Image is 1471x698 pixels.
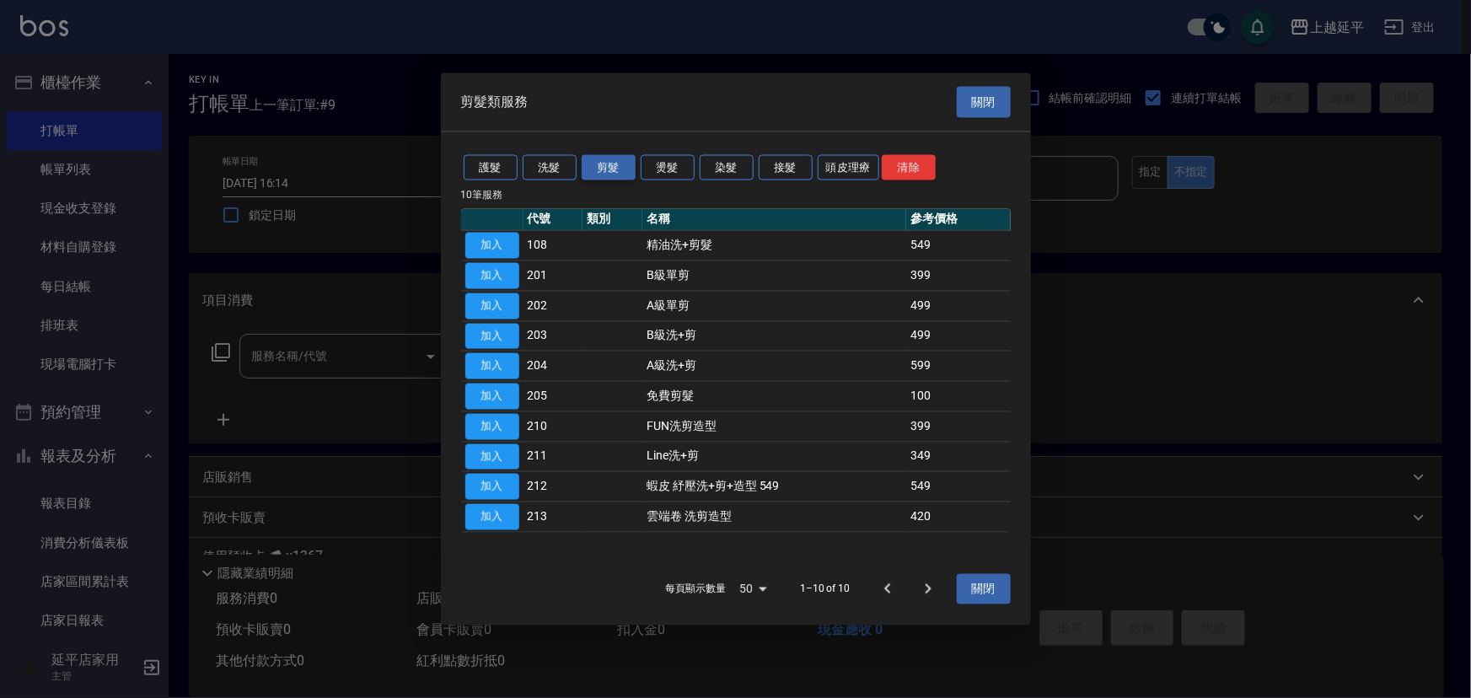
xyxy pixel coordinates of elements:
span: 剪髮類服務 [461,94,529,110]
td: 549 [906,230,1010,260]
td: 599 [906,351,1010,381]
button: 加入 [465,474,519,500]
td: B級洗+剪 [642,321,906,352]
td: 204 [523,351,583,381]
button: 加入 [465,504,519,530]
td: FUN洗剪造型 [642,411,906,442]
td: 100 [906,381,1010,411]
td: A級洗+剪 [642,351,906,381]
td: 399 [906,260,1010,291]
button: 護髮 [464,154,518,180]
td: Line洗+剪 [642,442,906,472]
td: B級單剪 [642,260,906,291]
button: 接髮 [759,154,813,180]
button: 頭皮理療 [818,154,880,180]
button: 加入 [465,293,519,319]
td: 349 [906,442,1010,472]
button: 剪髮 [582,154,636,180]
button: 加入 [465,443,519,470]
td: 202 [523,291,583,321]
div: 50 [733,566,773,611]
p: 1–10 of 10 [800,581,851,596]
button: 關閉 [957,573,1011,604]
td: 499 [906,321,1010,352]
td: 212 [523,471,583,502]
td: 201 [523,260,583,291]
th: 名稱 [642,209,906,231]
button: 燙髮 [641,154,695,180]
button: 加入 [465,263,519,289]
button: 染髮 [700,154,754,180]
td: 免費剪髮 [642,381,906,411]
td: 205 [523,381,583,411]
button: 加入 [465,323,519,349]
th: 類別 [582,209,642,231]
button: 加入 [465,384,519,410]
td: 420 [906,502,1010,532]
button: 關閉 [957,87,1011,118]
button: 洗髮 [523,154,577,180]
td: 108 [523,230,583,260]
th: 參考價格 [906,209,1010,231]
th: 代號 [523,209,583,231]
button: 加入 [465,413,519,439]
td: A級單剪 [642,291,906,321]
td: 210 [523,411,583,442]
p: 每頁顯示數量 [665,581,726,596]
button: 清除 [882,154,936,180]
button: 加入 [465,353,519,379]
td: 蝦皮 紓壓洗+剪+造型 549 [642,471,906,502]
td: 549 [906,471,1010,502]
td: 雲端卷 洗剪造型 [642,502,906,532]
td: 精油洗+剪髮 [642,230,906,260]
td: 203 [523,321,583,352]
td: 499 [906,291,1010,321]
td: 399 [906,411,1010,442]
button: 加入 [465,233,519,259]
p: 10 筆服務 [461,187,1011,202]
td: 213 [523,502,583,532]
td: 211 [523,442,583,472]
